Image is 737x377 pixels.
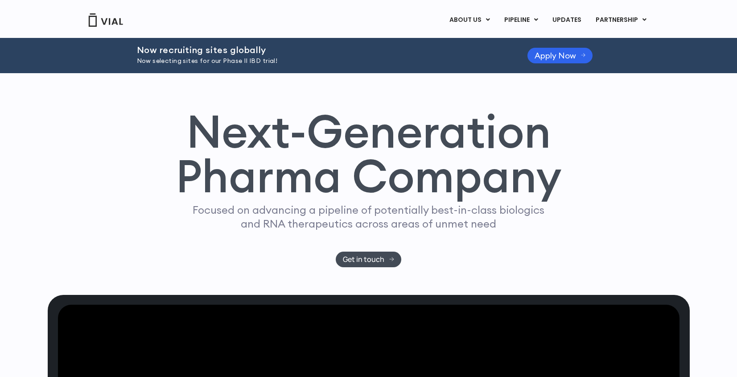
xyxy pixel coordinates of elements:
[442,12,497,28] a: ABOUT USMenu Toggle
[535,52,576,59] span: Apply Now
[176,109,562,199] h1: Next-Generation Pharma Company
[88,13,124,27] img: Vial Logo
[589,12,654,28] a: PARTNERSHIPMenu Toggle
[527,48,593,63] a: Apply Now
[497,12,545,28] a: PIPELINEMenu Toggle
[137,45,505,55] h2: Now recruiting sites globally
[137,56,505,66] p: Now selecting sites for our Phase II IBD trial!
[343,256,384,263] span: Get in touch
[545,12,588,28] a: UPDATES
[189,203,548,231] p: Focused on advancing a pipeline of potentially best-in-class biologics and RNA therapeutics acros...
[336,252,401,267] a: Get in touch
